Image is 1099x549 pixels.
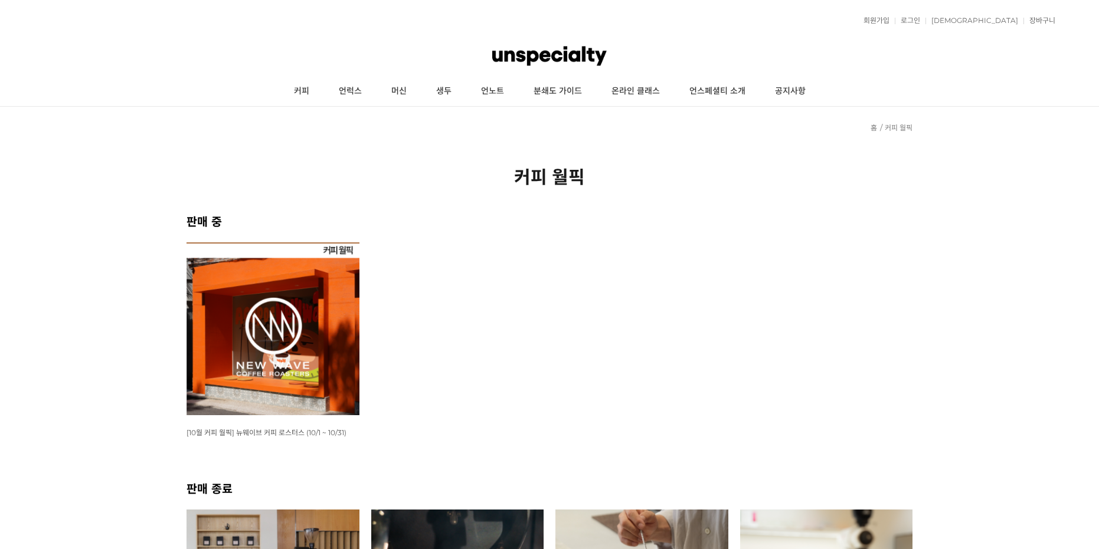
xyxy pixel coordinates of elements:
[187,242,359,415] img: [10월 커피 월픽] 뉴웨이브 커피 로스터스 (10/1 ~ 10/31)
[597,77,675,106] a: 온라인 클래스
[871,123,877,132] a: 홈
[187,428,346,437] a: [10월 커피 월픽] 뉴웨이브 커피 로스터스 (10/1 ~ 10/31)
[519,77,597,106] a: 분쇄도 가이드
[760,77,820,106] a: 공지사항
[895,17,920,24] a: 로그인
[279,77,324,106] a: 커피
[492,38,607,74] img: 언스페셜티 몰
[187,212,912,229] h2: 판매 중
[925,17,1018,24] a: [DEMOGRAPHIC_DATA]
[466,77,519,106] a: 언노트
[377,77,421,106] a: 머신
[187,163,912,189] h2: 커피 월픽
[324,77,377,106] a: 언럭스
[858,17,889,24] a: 회원가입
[675,77,760,106] a: 언스페셜티 소개
[1023,17,1055,24] a: 장바구니
[885,123,912,132] a: 커피 월픽
[187,479,912,497] h2: 판매 종료
[421,77,466,106] a: 생두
